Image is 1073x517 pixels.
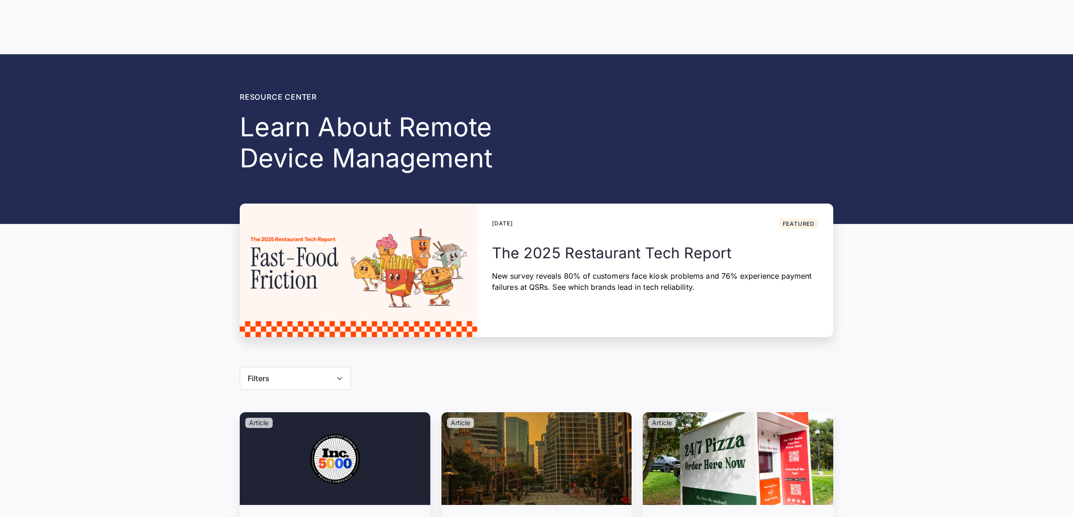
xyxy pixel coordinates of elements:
a: [DATE]FeaturedThe 2025 Restaurant Tech ReportNew survey reveals 80% of customers face kiosk probl... [240,204,833,337]
h2: The 2025 Restaurant Tech Report [492,243,818,263]
form: Reset [240,367,351,390]
div: Filters [240,367,351,390]
div: [DATE] [492,219,513,228]
div: Featured [783,221,815,227]
p: Article [249,420,269,426]
div: Resource center [240,91,581,102]
h1: Learn About Remote Device Management [240,112,581,174]
p: Article [451,420,471,426]
p: Article [652,420,672,426]
p: New survey reveals 80% of customers face kiosk problems and 76% experience payment failures at QS... [492,270,818,293]
div: Filters [248,373,269,384]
